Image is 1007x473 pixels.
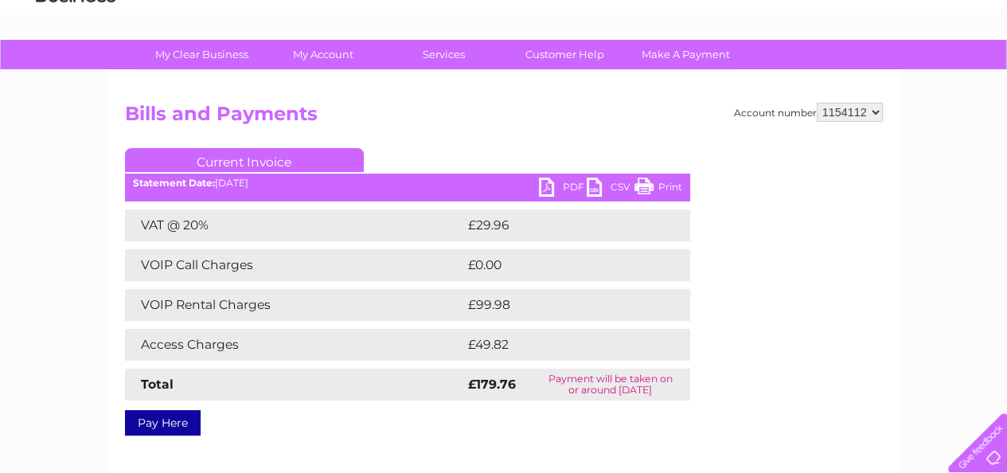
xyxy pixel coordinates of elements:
[464,289,659,321] td: £99.98
[464,249,654,281] td: £0.00
[634,178,682,201] a: Print
[767,68,802,80] a: Energy
[499,40,630,69] a: Customer Help
[734,103,883,122] div: Account number
[378,40,509,69] a: Services
[35,41,116,90] img: logo.png
[468,377,516,392] strong: £179.76
[464,209,659,241] td: £29.96
[125,148,364,172] a: Current Invoice
[531,369,690,401] td: Payment will be taken on or around [DATE]
[464,329,658,361] td: £49.82
[125,289,464,321] td: VOIP Rental Charges
[539,178,587,201] a: PDF
[257,40,388,69] a: My Account
[707,8,817,28] a: 0333 014 3131
[727,68,757,80] a: Water
[901,68,940,80] a: Contact
[133,177,215,189] b: Statement Date:
[125,178,690,189] div: [DATE]
[125,329,464,361] td: Access Charges
[125,103,883,133] h2: Bills and Payments
[125,209,464,241] td: VAT @ 20%
[141,377,174,392] strong: Total
[125,249,464,281] td: VOIP Call Charges
[620,40,751,69] a: Make A Payment
[954,68,992,80] a: Log out
[811,68,859,80] a: Telecoms
[136,40,267,69] a: My Clear Business
[868,68,892,80] a: Blog
[587,178,634,201] a: CSV
[125,410,201,436] a: Pay Here
[128,9,880,77] div: Clear Business is a trading name of Verastar Limited (registered in [GEOGRAPHIC_DATA] No. 3667643...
